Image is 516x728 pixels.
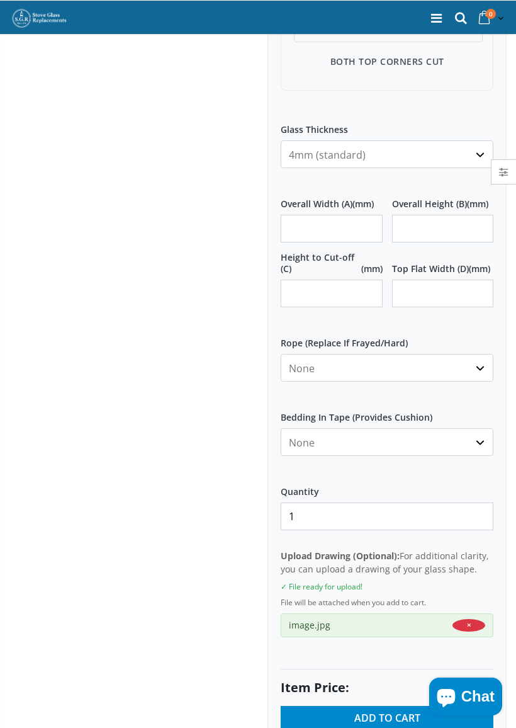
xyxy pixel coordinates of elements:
[294,54,480,67] p: Both Top Corners Cut
[289,618,446,631] span: image.jpg
[469,263,490,274] span: (mm)
[281,549,493,575] p: For additional clarity, you can upload a drawing of your glass shape.
[352,198,374,209] span: (mm)
[281,597,493,608] div: File will be attached when you add to cart.
[474,6,507,30] a: 0
[281,549,400,561] strong: Upload Drawing (Optional):
[354,710,420,724] span: Add to Cart
[392,251,494,274] label: Top Flat Width (D)
[425,677,506,718] inbox-online-store-chat: Shopify online store chat
[353,23,423,33] text: A (Overall Width)
[281,678,349,696] span: Item Price:
[281,474,493,497] label: Quantity
[281,581,493,592] div: ✓ File ready for upload!
[486,8,496,18] span: 0
[467,198,488,209] span: (mm)
[281,186,383,209] label: Overall Width (A)
[452,618,485,631] button: ×
[281,112,493,135] label: Glass Thickness
[11,8,68,28] img: Stove Glass Replacement
[361,263,383,274] span: (mm)
[281,400,493,423] label: Bedding In Tape (Provides Cushion)
[281,326,493,348] label: Rope (Replace If Frayed/Hard)
[281,251,383,274] label: Height to Cut-off (C)
[392,186,494,209] label: Overall Height (B)
[431,9,442,26] a: Menu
